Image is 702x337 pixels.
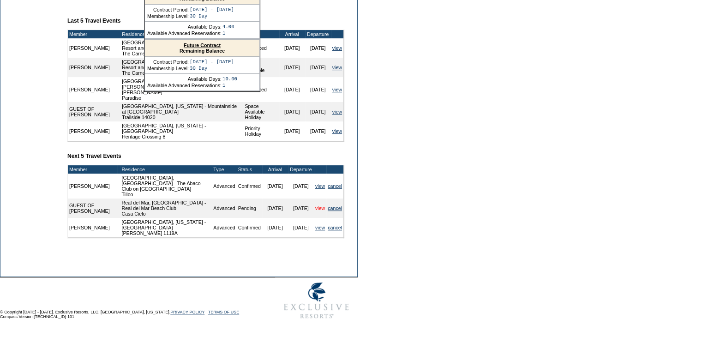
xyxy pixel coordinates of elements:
[120,30,243,38] td: Residence
[68,77,120,102] td: [PERSON_NAME]
[147,83,222,88] td: Available Advanced Reservations:
[222,30,234,36] td: 1
[243,38,279,58] td: Advanced
[68,102,120,121] td: GUEST OF [PERSON_NAME]
[190,13,234,19] td: 30 Day
[288,174,314,199] td: [DATE]
[243,30,279,38] td: Type
[145,40,259,57] div: Remaining Balance
[315,205,325,211] a: view
[305,77,331,102] td: [DATE]
[237,199,262,218] td: Pending
[208,310,240,314] a: TERMS OF USE
[332,87,342,92] a: view
[120,121,243,141] td: [GEOGRAPHIC_DATA], [US_STATE] - [GEOGRAPHIC_DATA] Heritage Crossing 8
[237,218,262,237] td: Confirmed
[305,121,331,141] td: [DATE]
[305,58,331,77] td: [DATE]
[237,165,262,174] td: Status
[262,165,288,174] td: Arrival
[184,42,221,48] a: Future Contract
[120,199,212,218] td: Real del Mar, [GEOGRAPHIC_DATA] - Real del Mar Beach Club Casa Cielo
[332,45,342,51] a: view
[68,218,117,237] td: [PERSON_NAME]
[222,83,237,88] td: 1
[315,225,325,230] a: view
[67,18,120,24] b: Last 5 Travel Events
[68,30,120,38] td: Member
[190,59,234,65] td: [DATE] - [DATE]
[262,174,288,199] td: [DATE]
[212,218,236,237] td: Advanced
[68,199,117,218] td: GUEST OF [PERSON_NAME]
[332,128,342,134] a: view
[279,77,305,102] td: [DATE]
[68,58,120,77] td: [PERSON_NAME]
[332,109,342,114] a: view
[305,38,331,58] td: [DATE]
[147,24,222,30] td: Available Days:
[212,174,236,199] td: Advanced
[120,77,243,102] td: [GEOGRAPHIC_DATA], [GEOGRAPHIC_DATA] - [PERSON_NAME][GEOGRAPHIC_DATA][PERSON_NAME] Paradiso
[288,218,314,237] td: [DATE]
[332,65,342,70] a: view
[243,102,279,121] td: Space Available Holiday
[315,183,325,189] a: view
[279,102,305,121] td: [DATE]
[120,102,243,121] td: [GEOGRAPHIC_DATA], [US_STATE] - Mountainside at [GEOGRAPHIC_DATA] Trailside 14020
[212,199,236,218] td: Advanced
[120,165,212,174] td: Residence
[120,58,243,77] td: [GEOGRAPHIC_DATA], [US_STATE] - Carneros Resort and Spa The Carneros Resort and Spa 7
[243,58,279,77] td: Space Available
[262,199,288,218] td: [DATE]
[68,121,120,141] td: [PERSON_NAME]
[68,38,120,58] td: [PERSON_NAME]
[120,218,212,237] td: [GEOGRAPHIC_DATA], [US_STATE] - [GEOGRAPHIC_DATA] [PERSON_NAME] 1119A
[68,174,117,199] td: [PERSON_NAME]
[147,7,189,12] td: Contract Period:
[147,76,222,82] td: Available Days:
[328,183,342,189] a: cancel
[279,121,305,141] td: [DATE]
[279,38,305,58] td: [DATE]
[279,30,305,38] td: Arrival
[222,76,237,82] td: 10.00
[147,59,189,65] td: Contract Period:
[328,225,342,230] a: cancel
[190,7,234,12] td: [DATE] - [DATE]
[262,218,288,237] td: [DATE]
[147,13,189,19] td: Membership Level:
[275,277,358,324] img: Exclusive Resorts
[288,165,314,174] td: Departure
[147,30,222,36] td: Available Advanced Reservations:
[120,174,212,199] td: [GEOGRAPHIC_DATA], [GEOGRAPHIC_DATA] - The Abaco Club on [GEOGRAPHIC_DATA] Tilloo
[305,102,331,121] td: [DATE]
[328,205,342,211] a: cancel
[190,66,234,71] td: 30 Day
[243,77,279,102] td: Advanced
[243,121,279,141] td: Priority Holiday
[147,66,189,71] td: Membership Level:
[67,153,121,159] b: Next 5 Travel Events
[222,24,234,30] td: 4.00
[212,165,236,174] td: Type
[279,58,305,77] td: [DATE]
[68,165,117,174] td: Member
[170,310,204,314] a: PRIVACY POLICY
[288,199,314,218] td: [DATE]
[120,38,243,58] td: [GEOGRAPHIC_DATA], [US_STATE] - Carneros Resort and Spa The Carneros Resort and Spa 7
[305,30,331,38] td: Departure
[237,174,262,199] td: Confirmed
